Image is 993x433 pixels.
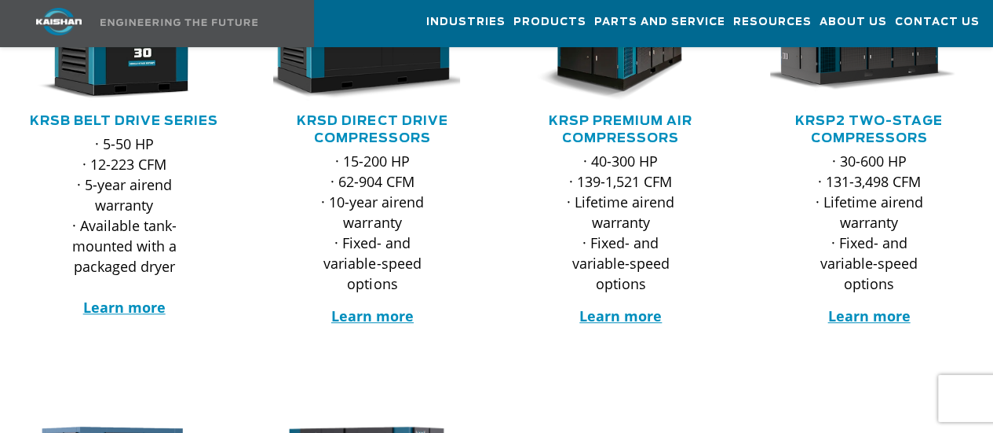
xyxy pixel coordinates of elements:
span: About Us [820,13,887,31]
span: Products [513,13,586,31]
p: · 30-600 HP · 131-3,498 CFM · Lifetime airend warranty · Fixed- and variable-speed options [801,151,936,294]
span: Parts and Service [594,13,725,31]
span: Contact Us [895,13,980,31]
img: Engineering the future [100,19,257,26]
a: Learn more [331,306,414,325]
a: KRSB Belt Drive Series [30,115,218,127]
p: · 15-200 HP · 62-904 CFM · 10-year airend warranty · Fixed- and variable-speed options [305,151,440,294]
a: Parts and Service [594,1,725,43]
p: · 5-50 HP · 12-223 CFM · 5-year airend warranty · Available tank-mounted with a packaged dryer [57,134,192,317]
a: KRSP2 Two-Stage Compressors [795,115,943,145]
a: KRSP Premium Air Compressors [549,115,692,145]
a: Contact Us [895,1,980,43]
a: Learn more [579,306,662,325]
a: Learn more [827,306,910,325]
a: Products [513,1,586,43]
span: Resources [733,13,812,31]
span: Industries [426,13,506,31]
p: · 40-300 HP · 139-1,521 CFM · Lifetime airend warranty · Fixed- and variable-speed options [553,151,688,294]
a: Resources [733,1,812,43]
a: About Us [820,1,887,43]
a: Industries [426,1,506,43]
a: KRSD Direct Drive Compressors [297,115,447,145]
a: Learn more [83,298,166,317]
